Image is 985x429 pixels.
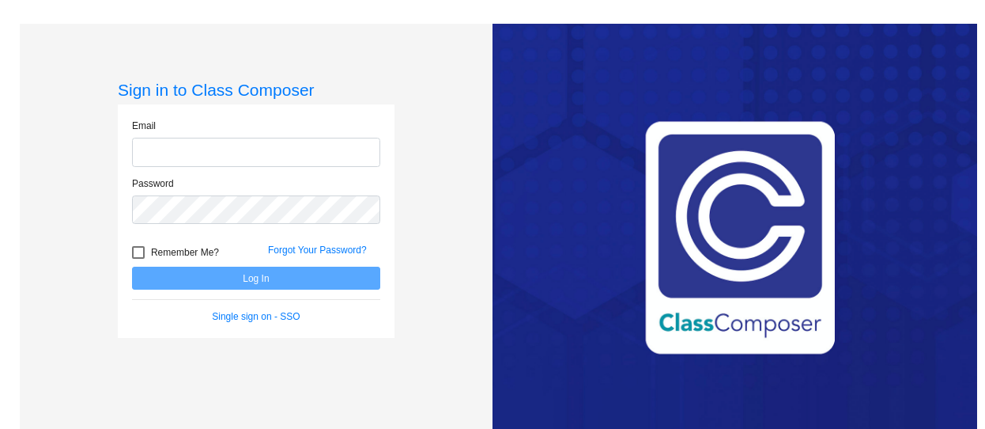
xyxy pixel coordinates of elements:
[151,243,219,262] span: Remember Me?
[118,80,394,100] h3: Sign in to Class Composer
[132,119,156,133] label: Email
[268,245,367,256] a: Forgot Your Password?
[212,311,300,322] a: Single sign on - SSO
[132,267,380,290] button: Log In
[132,177,174,191] label: Password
